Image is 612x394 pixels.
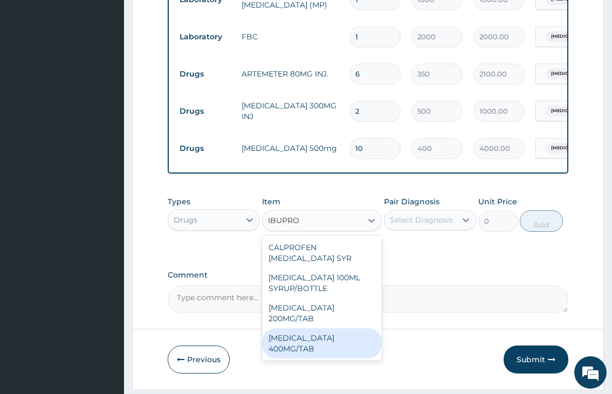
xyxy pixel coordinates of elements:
[384,196,439,207] label: Pair Diagnosis
[168,271,568,280] label: Comment
[236,137,344,159] td: [MEDICAL_DATA] 500mg
[262,238,382,268] div: CALPROFEN [MEDICAL_DATA] SYR
[174,215,197,225] div: Drugs
[504,345,568,374] button: Submit
[546,106,596,116] span: [MEDICAL_DATA]
[174,139,236,158] td: Drugs
[177,5,203,31] div: Minimize live chat window
[262,268,382,298] div: [MEDICAL_DATA] 100ML SYRUP/BOTTLE
[168,197,190,206] label: Types
[63,125,149,233] span: We're online!
[390,215,453,225] div: Select Diagnosis
[262,298,382,328] div: [MEDICAL_DATA] 200MG/TAB
[478,196,517,207] label: Unit Price
[262,196,280,207] label: Item
[20,54,44,81] img: d_794563401_company_1708531726252_794563401
[262,328,382,358] div: [MEDICAL_DATA] 400MG/TAB
[546,31,596,42] span: [MEDICAL_DATA]
[174,64,236,84] td: Drugs
[174,27,236,47] td: Laboratory
[5,272,205,309] textarea: Type your message and hit 'Enter'
[520,210,563,232] button: Add
[236,26,344,47] td: FBC
[174,101,236,121] td: Drugs
[56,60,181,74] div: Chat with us now
[236,63,344,85] td: ARTEMETER 80MG INJ.
[168,345,230,374] button: Previous
[546,68,596,79] span: [MEDICAL_DATA]
[236,95,344,127] td: [MEDICAL_DATA] 300MG INJ
[546,143,596,154] span: [MEDICAL_DATA]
